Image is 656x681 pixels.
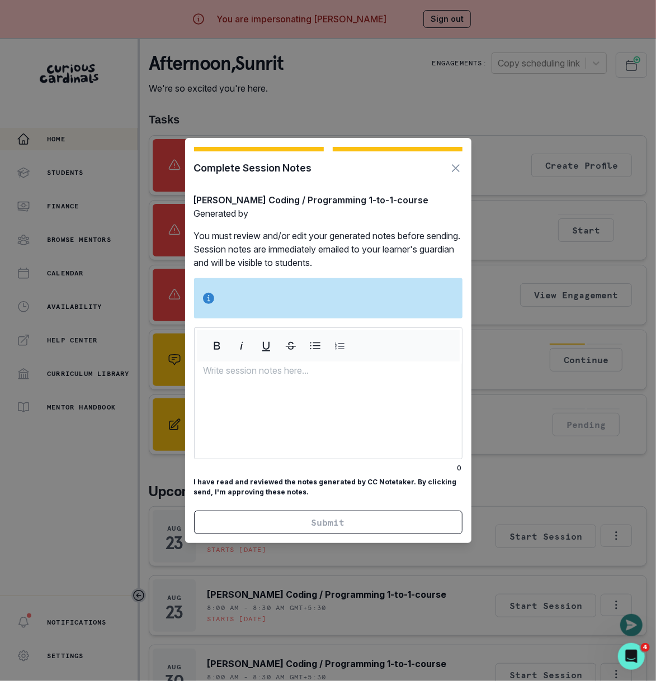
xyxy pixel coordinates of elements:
[194,229,462,269] p: You must review and/or edit your generated notes before sending. Session notes are immediately em...
[194,511,462,534] button: Submit
[618,643,645,670] iframe: Intercom live chat
[194,160,312,175] p: Complete Session Notes
[457,463,462,473] p: 0
[449,160,462,175] button: Button to close modal
[194,477,462,497] p: I have read and reviewed the notes generated by CC Notetaker. By clicking send, I'm approving the...
[194,207,462,220] p: Generated by
[194,193,462,207] p: [PERSON_NAME] Coding / Programming 1-to-1-course
[641,643,650,652] span: 4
